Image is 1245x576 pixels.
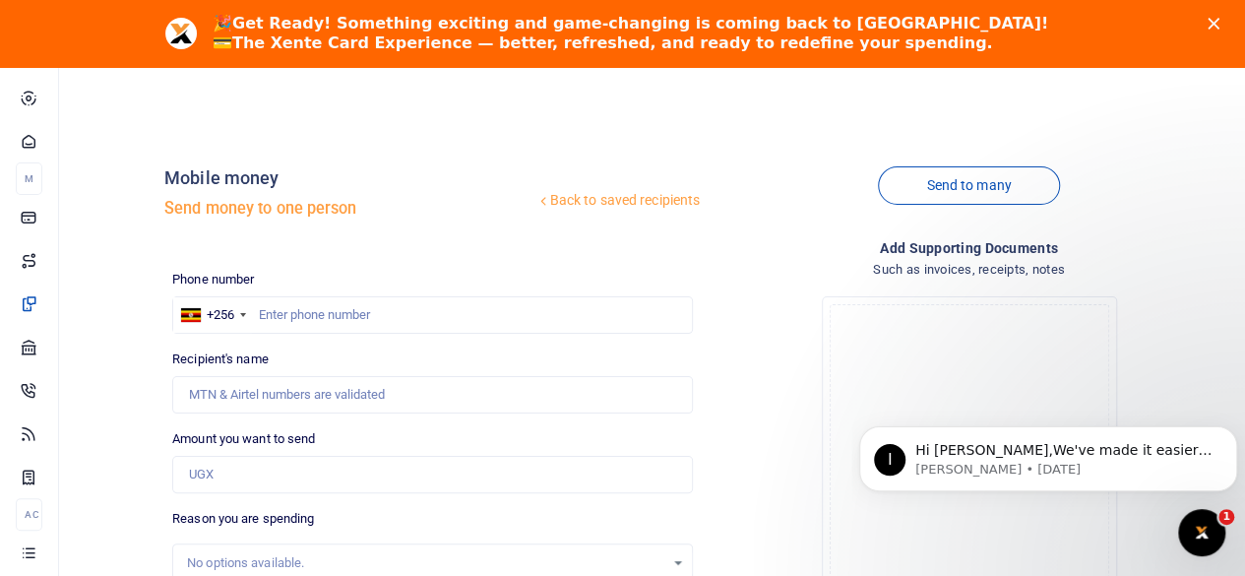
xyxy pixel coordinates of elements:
[16,498,42,531] li: Ac
[187,553,664,573] div: No options available.
[878,166,1059,205] a: Send to many
[165,18,197,49] img: Profile image for Aceng
[709,259,1229,281] h4: Such as invoices, receipts, notes
[831,434,1108,453] div: Drag and drop files here or
[535,183,702,219] a: Back to saved recipients
[232,14,1048,32] b: Get Ready! Something exciting and game-changing is coming back to [GEOGRAPHIC_DATA]!
[172,429,315,449] label: Amount you want to send
[164,167,534,189] h4: Mobile money
[172,509,314,529] label: Reason you are spending
[172,350,269,369] label: Recipient's name
[172,270,254,289] label: Phone number
[1218,509,1234,525] span: 1
[709,237,1229,259] h4: Add supporting Documents
[173,297,252,333] div: Uganda: +256
[207,305,234,325] div: +256
[213,14,1048,53] div: 🎉 💳
[232,33,992,52] b: The Xente Card Experience — better, refreshed, and ready to redefine your spending.
[172,376,693,414] input: MTN & Airtel numbers are validated
[16,162,42,195] li: M
[1208,18,1227,30] div: Close
[851,385,1245,523] iframe: Intercom notifications message
[172,296,693,334] input: Enter phone number
[172,456,693,493] input: UGX
[1178,509,1225,556] iframe: Intercom live chat
[164,199,534,219] h5: Send money to one person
